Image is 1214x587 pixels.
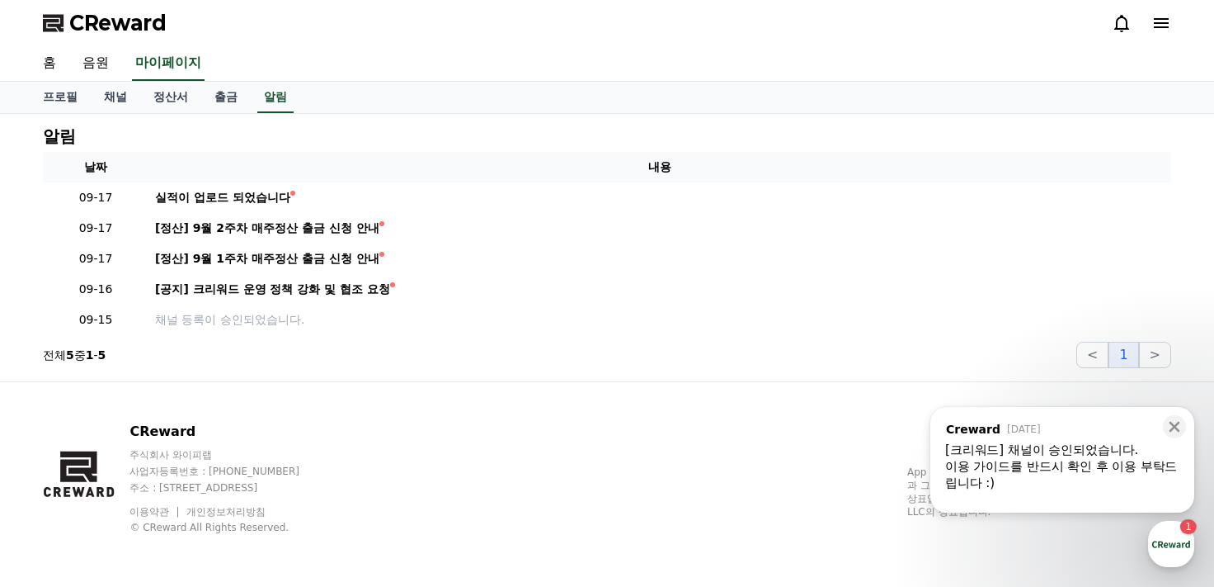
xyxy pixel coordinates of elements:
a: 실적이 업로드 되었습니다 [155,189,1165,206]
a: 알림 [257,82,294,113]
p: CReward [129,422,331,442]
a: 홈 [30,46,69,81]
strong: 5 [66,348,74,362]
span: 홈 [52,475,62,488]
p: 주소 : [STREET_ADDRESS] [129,481,331,495]
a: 이용약관 [129,506,181,518]
span: 대화 [151,476,171,489]
p: 09-17 [49,250,142,267]
div: [공지] 크리워드 운영 정책 강화 및 협조 요청 [155,281,390,298]
div: [정산] 9월 2주차 매주정산 출금 신청 안내 [155,220,379,237]
a: [공지] 크리워드 운영 정책 강화 및 협조 요청 [155,281,1165,298]
a: 채널 [91,82,140,113]
a: 출금 [201,82,251,113]
p: 채널 등록이 승인되었습니다. [155,311,1165,329]
button: > [1139,342,1171,368]
span: 1 [167,449,173,462]
a: 설정 [213,450,317,491]
p: 전체 중 - [43,347,106,363]
a: CReward [43,10,167,36]
p: 주식회사 와이피랩 [129,448,331,462]
p: 09-15 [49,311,142,329]
p: 사업자등록번호 : [PHONE_NUMBER] [129,465,331,478]
a: 프로필 [30,82,91,113]
a: 1대화 [109,450,213,491]
button: < [1076,342,1108,368]
span: 설정 [255,475,275,488]
p: App Store, iCloud, iCloud Drive 및 iTunes Store는 미국과 그 밖의 나라 및 지역에서 등록된 Apple Inc.의 서비스 상표입니다. Goo... [907,466,1171,518]
p: © CReward All Rights Reserved. [129,521,331,534]
th: 내용 [148,152,1171,182]
div: 실적이 업로드 되었습니다 [155,189,290,206]
p: 09-16 [49,281,142,298]
a: 개인정보처리방침 [186,506,266,518]
span: CReward [69,10,167,36]
strong: 5 [98,348,106,362]
p: 09-17 [49,189,142,206]
a: 음원 [69,46,122,81]
button: 1 [1108,342,1138,368]
div: [정산] 9월 1주차 매주정산 출금 신청 안내 [155,250,379,267]
a: 정산서 [140,82,201,113]
p: 09-17 [49,220,142,237]
a: 마이페이지 [132,46,205,81]
a: [정산] 9월 2주차 매주정산 출금 신청 안내 [155,220,1165,237]
a: 홈 [5,450,109,491]
strong: 1 [86,348,94,362]
h4: 알림 [43,127,76,145]
th: 날짜 [43,152,148,182]
a: [정산] 9월 1주차 매주정산 출금 신청 안내 [155,250,1165,267]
